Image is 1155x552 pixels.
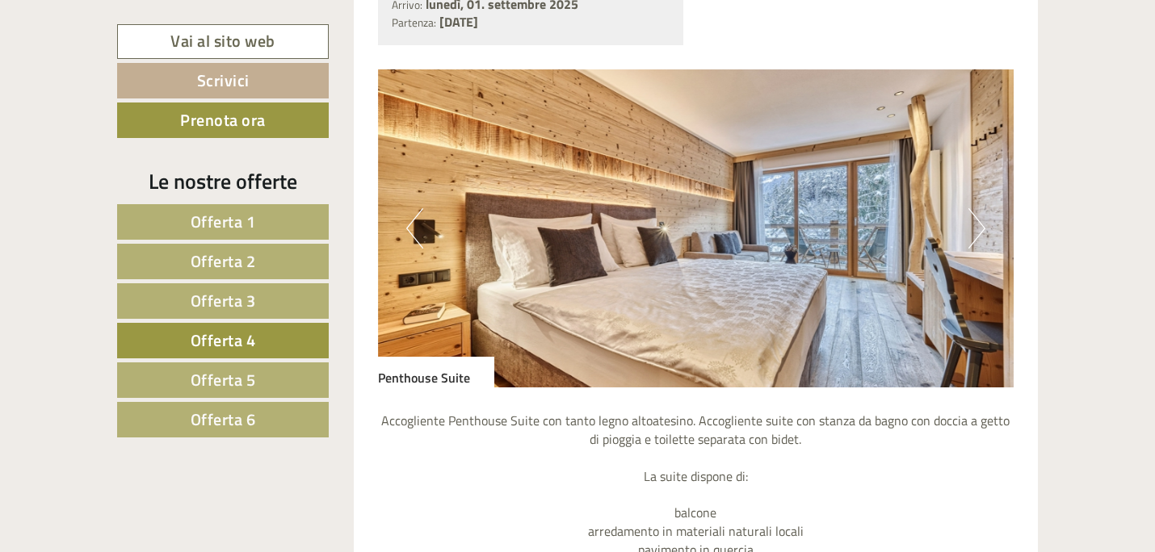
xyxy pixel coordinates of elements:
a: Vai al sito web [117,24,329,59]
span: Offerta 2 [191,249,256,274]
button: Previous [406,208,423,249]
a: Prenota ora [117,102,329,138]
div: Le nostre offerte [117,166,329,196]
span: Offerta 6 [191,407,256,432]
span: Offerta 5 [191,367,256,392]
span: Offerta 4 [191,328,256,353]
img: image [378,69,1014,387]
small: Partenza: [392,15,436,31]
b: [DATE] [439,12,478,31]
div: Penthouse Suite [378,357,494,387]
span: Offerta 3 [191,288,256,313]
span: Offerta 1 [191,209,256,234]
a: Scrivici [117,63,329,98]
button: Next [968,208,985,249]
